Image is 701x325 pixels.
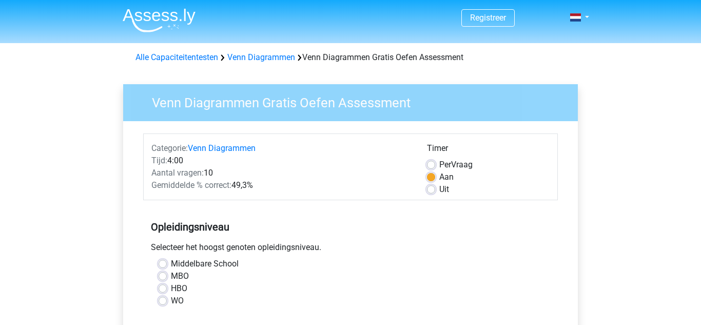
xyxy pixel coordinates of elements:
[227,52,295,62] a: Venn Diagrammen
[151,156,167,165] span: Tijd:
[188,143,256,153] a: Venn Diagrammen
[144,155,419,167] div: 4:00
[171,270,189,282] label: MBO
[171,258,239,270] label: Middelbare School
[143,241,558,258] div: Selecteer het hoogst genoten opleidingsniveau.
[140,91,570,111] h3: Venn Diagrammen Gratis Oefen Assessment
[151,168,204,178] span: Aantal vragen:
[151,217,550,237] h5: Opleidingsniveau
[439,183,449,196] label: Uit
[151,180,231,190] span: Gemiddelde % correct:
[151,143,188,153] span: Categorie:
[135,52,218,62] a: Alle Capaciteitentesten
[171,282,187,295] label: HBO
[470,13,506,23] a: Registreer
[427,142,550,159] div: Timer
[439,171,454,183] label: Aan
[144,167,419,179] div: 10
[171,295,184,307] label: WO
[123,8,196,32] img: Assessly
[131,51,570,64] div: Venn Diagrammen Gratis Oefen Assessment
[439,160,451,169] span: Per
[439,159,473,171] label: Vraag
[144,179,419,192] div: 49,3%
